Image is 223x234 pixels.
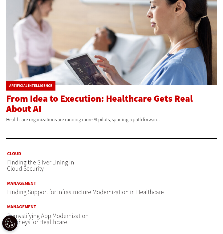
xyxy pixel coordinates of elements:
a: Finding the Silver Lining in Cloud Security [7,158,74,173]
a: Demystifying App Modernization Journeys for Healthcare [7,212,89,226]
a: From Idea to Execution: Healthcare Gets Real About AI [6,92,193,115]
a: Cloud [7,151,80,156]
a: Management [7,181,164,186]
button: Open Preferences [2,215,18,231]
a: Management [7,205,106,209]
a: Finding Support for Infrastructure Modernization in Healthcare [7,188,164,196]
p: Healthcare organizations are running more AI pilots, spurring a path forward. [6,116,217,124]
a: Artificial Intelligence [9,84,52,87]
div: Cookie Settings [2,215,18,231]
